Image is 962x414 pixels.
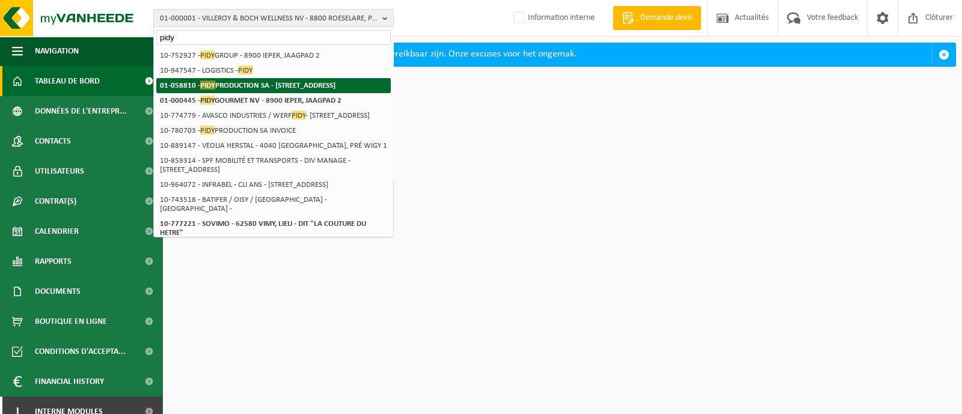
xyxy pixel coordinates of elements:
[156,30,391,45] input: Chercher des succursales liées
[637,12,695,24] span: Demande devis
[35,66,100,96] span: Tableau de bord
[35,306,107,336] span: Boutique en ligne
[200,81,215,90] span: PIDY
[156,48,391,63] li: 10-752927 - GROUP - 8900 IEPER, JAAGPAD 2
[156,123,391,138] li: 10-780703 - PRODUCTION SA INVOICE
[35,186,76,216] span: Contrat(s)
[156,177,391,192] li: 10-964072 - INFRABEL - CLI ANS - [STREET_ADDRESS]
[511,9,595,27] label: Information interne
[35,246,72,276] span: Rapports
[156,63,391,78] li: 10-947547 - LOGISTICS -
[35,126,71,156] span: Contacts
[200,96,215,105] span: PIDY
[35,96,127,126] span: Données de l'entrepr...
[613,6,701,30] a: Demande devis
[35,336,126,367] span: Conditions d'accepta...
[292,111,305,120] span: PIDY
[238,65,253,75] span: PIDY
[160,10,378,28] span: 01-000001 - VILLEROY & BOCH WELLNESS NV - 8800 ROESELARE, POPULIERSTRAAT 1
[200,126,215,135] span: PIDY
[156,108,391,123] li: 10-774779 - AVASCO INDUSTRIES / WERF - [STREET_ADDRESS]
[156,138,391,153] li: 10-889147 - VEOLIA HERSTAL - 4040 [GEOGRAPHIC_DATA], PRÉ WIGY 1
[153,9,394,27] button: 01-000001 - VILLEROY & BOCH WELLNESS NV - 8800 ROESELARE, POPULIERSTRAAT 1
[35,156,84,186] span: Utilisateurs
[160,96,342,105] strong: 01-000445 - GOURMET NV - 8900 IEPER, JAAGPAD 2
[200,50,215,59] span: PIDY
[35,276,81,306] span: Documents
[156,192,391,216] li: 10-743518 - BATIFER / OISY / [GEOGRAPHIC_DATA] - [GEOGRAPHIC_DATA] -
[156,153,391,177] li: 10-859314 - SPF MOBILITÉ ET TRANSPORTS - DIV MANAGE - [STREET_ADDRESS]
[191,43,932,66] div: Deze avond zal MyVanheede van 18u tot 21u niet bereikbaar zijn. Onze excuses voor het ongemak.
[35,216,79,246] span: Calendrier
[35,367,104,397] span: Financial History
[160,220,366,237] strong: 10-777221 - SOVIMO - 62580 VIMY, LIEU - DIT "LA COUTURE DU HETRE"
[35,36,79,66] span: Navigation
[160,81,335,90] strong: 01-058810 - PRODUCTION SA - [STREET_ADDRESS]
